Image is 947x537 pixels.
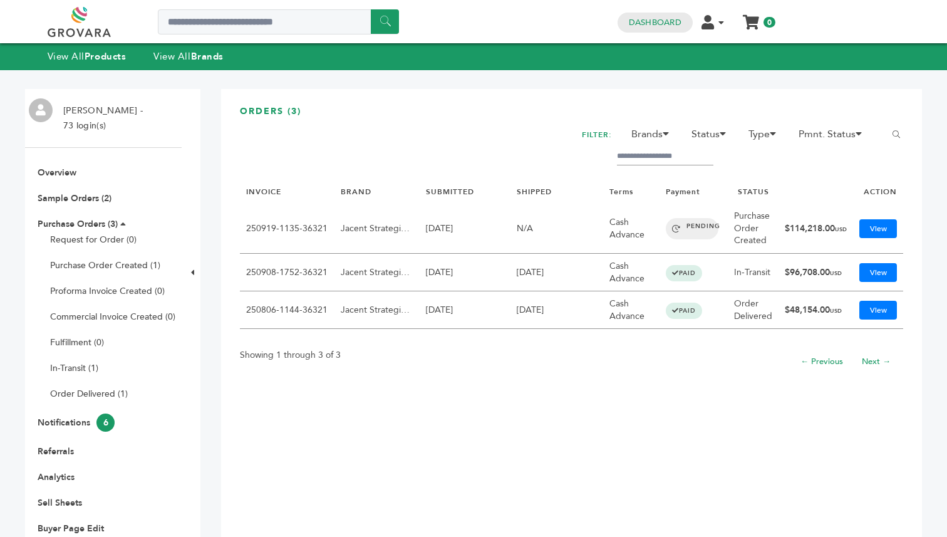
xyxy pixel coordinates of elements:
a: In-Transit (1) [50,362,98,374]
a: Overview [38,167,76,179]
th: STATUS [728,180,779,204]
a: SHIPPED [517,187,552,197]
a: Payment [666,187,700,197]
img: profile.png [29,98,53,122]
li: Pmnt. Status [792,127,876,148]
td: [DATE] [510,291,603,329]
a: Buyer Page Edit [38,523,104,534]
input: Search a product or brand... [158,9,399,34]
a: My Cart [743,11,758,24]
td: In-Transit [728,254,779,291]
a: INVOICE [246,187,281,197]
h3: ORDERS (3) [240,105,903,127]
td: Order Delivered [728,291,779,329]
a: Dashboard [629,17,681,28]
a: 250908-1752-36321 [246,266,328,278]
input: Filter by keywords [617,148,713,165]
span: USD [830,307,842,315]
a: Fulfillment (0) [50,336,104,348]
a: ← Previous [800,356,843,367]
a: View AllProducts [48,50,127,63]
a: Purchase Orders (3) [38,218,118,230]
a: 250919-1135-36321 [246,222,328,234]
a: View [859,263,897,282]
a: Terms [609,187,633,197]
a: Referrals [38,446,74,457]
span: PAID [666,265,702,281]
td: $48,154.00 [779,291,853,329]
td: [DATE] [510,254,603,291]
td: [DATE] [420,254,510,291]
a: Purchase Order Created (1) [50,259,160,271]
a: BRAND [341,187,371,197]
a: View AllBrands [153,50,224,63]
td: Purchase Order Created [728,204,779,254]
span: USD [830,269,842,277]
a: Proforma Invoice Created (0) [50,285,165,297]
td: Cash Advance [603,291,660,329]
th: ACTION [853,180,903,204]
td: Jacent Strategic Manufacturing, LLC [334,204,420,254]
a: View [859,219,897,238]
li: Brands [625,127,683,148]
span: PAID [666,303,702,319]
td: [DATE] [420,204,510,254]
li: Status [685,127,740,148]
span: USD [835,226,847,233]
td: Jacent Strategic Manufacturing, LLC [334,291,420,329]
span: 6 [96,414,115,432]
a: Notifications6 [38,417,115,429]
td: $114,218.00 [779,204,853,254]
li: Type [742,127,790,148]
span: 0 [763,17,775,28]
a: Sample Orders (2) [38,192,111,204]
a: View [859,301,897,320]
a: Next → [862,356,891,367]
td: Jacent Strategic Manufacturing, LLC [334,254,420,291]
strong: Products [85,50,126,63]
span: PENDING [666,218,718,239]
a: Sell Sheets [38,497,82,509]
a: Commercial Invoice Created (0) [50,311,175,323]
h2: FILTER: [582,127,612,143]
a: SUBMITTED [426,187,474,197]
a: Order Delivered (1) [50,388,128,400]
td: $96,708.00 [779,254,853,291]
td: Cash Advance [603,254,660,291]
a: Analytics [38,471,75,483]
a: Request for Order (0) [50,234,137,246]
strong: Brands [191,50,224,63]
td: N/A [510,204,603,254]
a: 250806-1144-36321 [246,304,328,316]
li: [PERSON_NAME] - 73 login(s) [57,103,146,133]
td: [DATE] [420,291,510,329]
p: Showing 1 through 3 of 3 [240,348,341,363]
td: Cash Advance [603,204,660,254]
